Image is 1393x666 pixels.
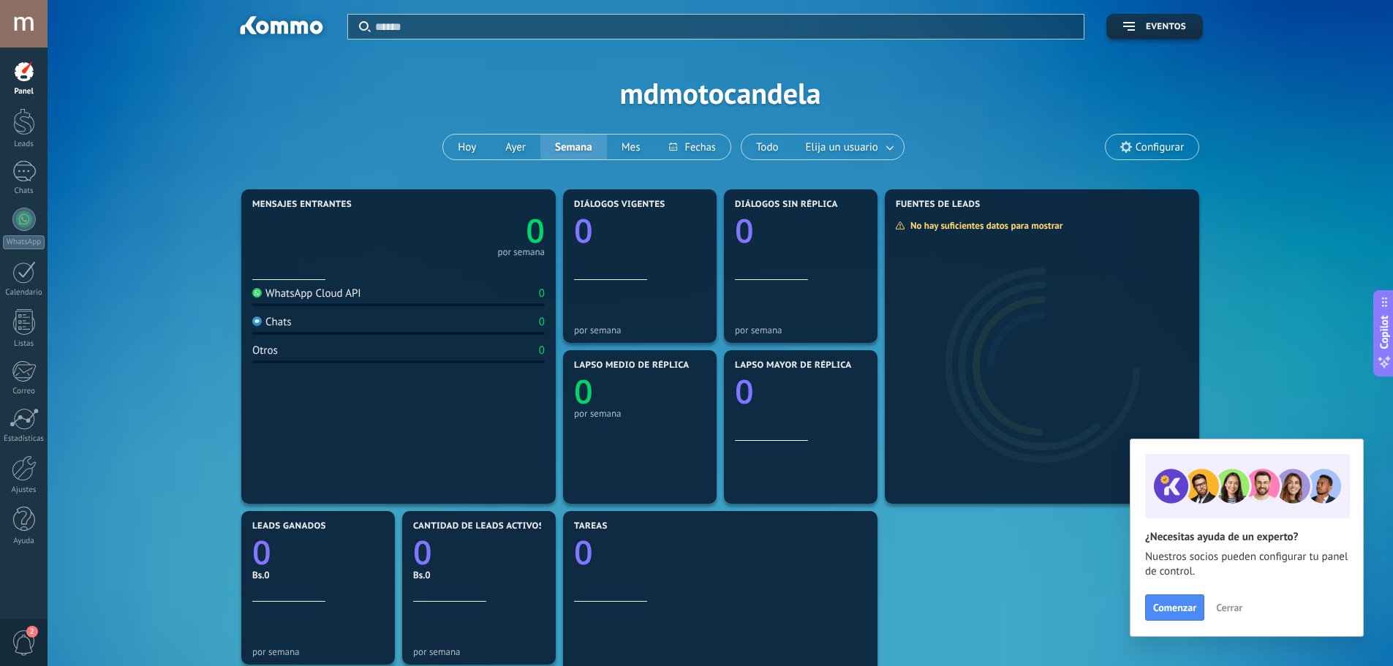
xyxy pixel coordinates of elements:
[413,530,545,575] a: 0
[735,200,838,210] span: Diálogos sin réplica
[735,360,851,371] span: Lapso mayor de réplica
[607,135,655,159] button: Mes
[252,646,384,657] div: por semana
[443,135,491,159] button: Hoy
[3,288,45,298] div: Calendario
[3,87,45,97] div: Panel
[252,315,292,329] div: Chats
[3,186,45,196] div: Chats
[1136,141,1184,154] span: Configurar
[793,135,904,159] button: Elija un usuario
[413,530,432,575] text: 0
[3,434,45,444] div: Estadísticas
[539,287,545,300] div: 0
[574,530,867,575] a: 0
[3,537,45,546] div: Ayuda
[413,521,544,531] span: Cantidad de leads activos
[574,325,706,336] div: por semana
[526,208,545,253] text: 0
[574,369,593,414] text: 0
[654,135,730,159] button: Fechas
[574,200,665,210] span: Diálogos vigentes
[574,530,593,575] text: 0
[574,360,690,371] span: Lapso medio de réplica
[3,485,45,495] div: Ajustes
[735,325,867,336] div: por semana
[252,569,384,581] div: Bs.0
[803,137,881,157] span: Elija un usuario
[574,208,593,253] text: 0
[399,208,545,253] a: 0
[540,135,607,159] button: Semana
[735,369,754,414] text: 0
[26,626,38,637] span: 2
[1209,597,1249,618] button: Cerrar
[1145,530,1348,544] h2: ¿Necesitas ayuda de un experto?
[3,387,45,396] div: Correo
[1145,594,1204,621] button: Comenzar
[252,317,262,326] img: Chats
[3,235,45,249] div: WhatsApp
[895,219,1073,232] div: No hay suficientes datos para mostrar
[1377,315,1392,349] span: Copilot
[1145,550,1348,579] span: Nuestros socios pueden configurar tu panel de control.
[413,569,545,581] div: Bs.0
[1153,602,1196,613] span: Comenzar
[252,288,262,298] img: WhatsApp Cloud API
[497,249,545,256] div: por semana
[539,315,545,329] div: 0
[741,135,793,159] button: Todo
[574,521,608,531] span: Tareas
[252,200,352,210] span: Mensajes entrantes
[896,200,981,210] span: Fuentes de leads
[252,344,278,357] div: Otros
[1146,22,1186,32] span: Eventos
[574,408,706,419] div: por semana
[252,287,361,300] div: WhatsApp Cloud API
[252,521,326,531] span: Leads ganados
[1216,602,1242,613] span: Cerrar
[1106,14,1203,39] button: Eventos
[3,339,45,349] div: Listas
[252,530,271,575] text: 0
[491,135,540,159] button: Ayer
[735,208,754,253] text: 0
[3,140,45,149] div: Leads
[539,344,545,357] div: 0
[413,646,545,657] div: por semana
[252,530,384,575] a: 0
